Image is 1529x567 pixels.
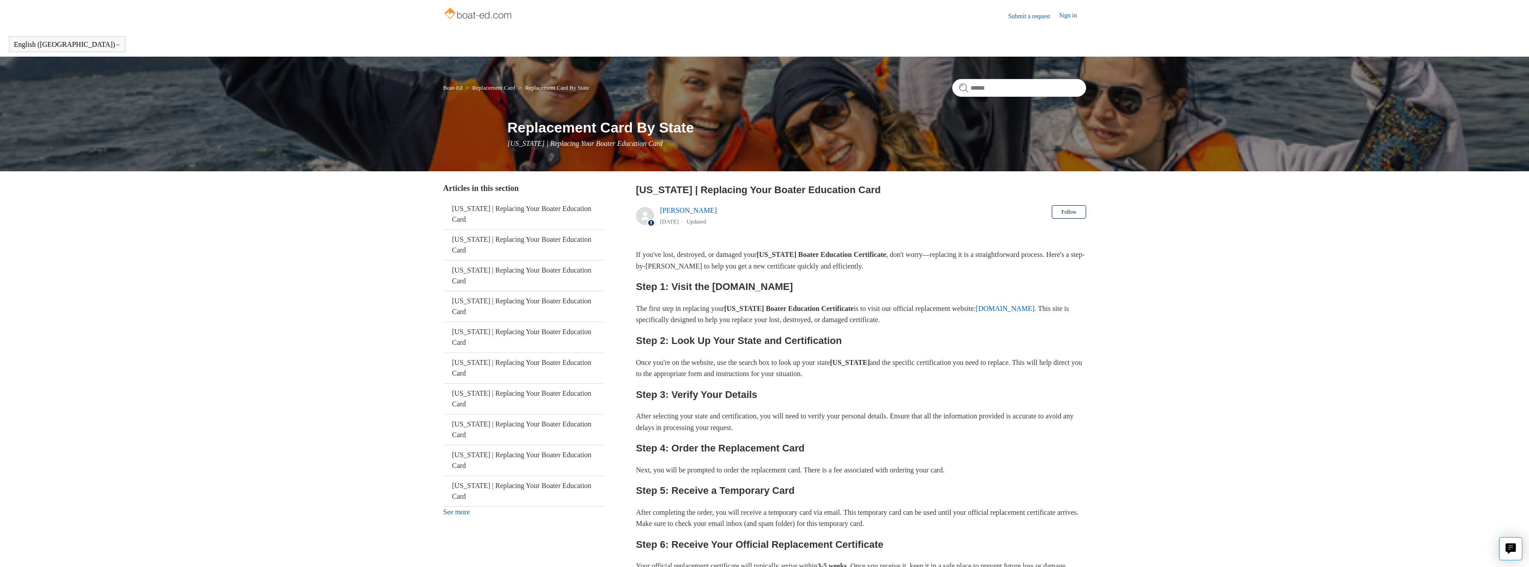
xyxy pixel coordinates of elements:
[443,84,462,91] a: Boat-Ed
[636,333,1086,348] h2: Step 2: Look Up Your State and Certification
[443,322,604,352] a: [US_STATE] | Replacing Your Boater Education Card
[636,387,1086,402] h2: Step 3: Verify Your Details
[464,84,517,91] li: Replacement Card
[660,207,717,214] a: [PERSON_NAME]
[636,483,1086,498] h2: Step 5: Receive a Temporary Card
[976,305,1035,312] a: [DOMAIN_NAME]
[636,507,1086,530] p: After completing the order, you will receive a temporary card via email. This temporary card can ...
[443,230,604,260] a: [US_STATE] | Replacing Your Boater Education Card
[636,249,1086,272] p: If you've lost, destroyed, or damaged your , don't worry—replacing it is a straightforward proces...
[443,445,604,476] a: [US_STATE] | Replacing Your Boater Education Card
[636,464,1086,476] p: Next, you will be prompted to order the replacement card. There is a fee associated with ordering...
[14,41,121,49] button: English ([GEOGRAPHIC_DATA])
[443,508,470,516] a: See more
[443,353,604,383] a: [US_STATE] | Replacing Your Boater Education Card
[636,357,1086,380] p: Once you're on the website, use the search box to look up your state and the specific certificati...
[1499,537,1522,560] button: Live chat
[443,199,604,229] a: [US_STATE] | Replacing Your Boater Education Card
[636,440,1086,456] h2: Step 4: Order the Replacement Card
[636,279,1086,294] h2: Step 1: Visit the [DOMAIN_NAME]
[636,303,1086,326] p: The first step in replacing your is to visit our official replacement website: . This site is spe...
[1008,12,1059,21] a: Submit a request
[443,476,604,506] a: [US_STATE] | Replacing Your Boater Education Card
[525,84,589,91] a: Replacement Card By State
[443,5,514,23] img: Boat-Ed Help Center home page
[636,182,1086,197] h2: New York | Replacing Your Boater Education Card
[830,359,870,366] strong: [US_STATE]
[472,84,515,91] a: Replacement Card
[517,84,589,91] li: Replacement Card By State
[636,410,1086,433] p: After selecting your state and certification, you will need to verify your personal details. Ensu...
[443,384,604,414] a: [US_STATE] | Replacing Your Boater Education Card
[1059,11,1086,21] a: Sign in
[508,140,663,147] span: [US_STATE] | Replacing Your Boater Education Card
[757,251,886,258] strong: [US_STATE] Boater Education Certificate
[443,414,604,445] a: [US_STATE] | Replacing Your Boater Education Card
[724,305,854,312] strong: [US_STATE] Boater Education Certificate
[687,218,706,225] li: Updated
[952,79,1086,97] input: Search
[660,218,679,225] time: 05/22/2024, 11:37
[443,84,464,91] li: Boat-Ed
[443,261,604,291] a: [US_STATE] | Replacing Your Boater Education Card
[1052,205,1086,219] button: Follow Article
[508,117,1086,138] h1: Replacement Card By State
[636,537,1086,552] h2: Step 6: Receive Your Official Replacement Certificate
[443,184,519,193] span: Articles in this section
[443,291,604,322] a: [US_STATE] | Replacing Your Boater Education Card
